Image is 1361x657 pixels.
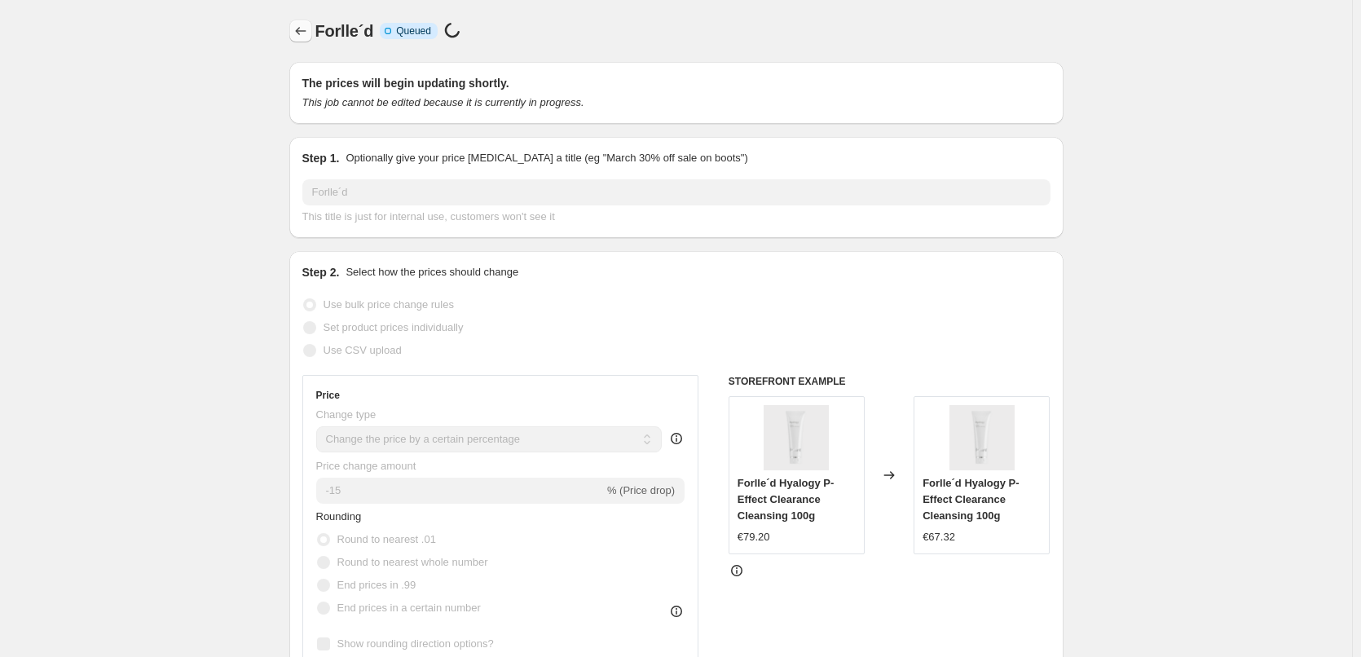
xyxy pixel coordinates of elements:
[923,531,955,543] span: €67.32
[302,264,340,280] h2: Step 2.
[337,602,481,614] span: End prices in a certain number
[346,150,747,166] p: Optionally give your price [MEDICAL_DATA] a title (eg "March 30% off sale on boots")
[316,389,340,402] h3: Price
[302,96,584,108] i: This job cannot be edited because it is currently in progress.
[324,321,464,333] span: Set product prices individually
[324,344,402,356] span: Use CSV upload
[337,637,494,650] span: Show rounding direction options?
[764,405,829,470] img: forlled-hyalogy-p-effect-clearance-cleansing-100g-253499_80x.png
[315,22,374,40] span: Forlle´d
[668,430,685,447] div: help
[302,179,1050,205] input: 30% off holiday sale
[396,24,431,37] span: Queued
[346,264,518,280] p: Select how the prices should change
[324,298,454,311] span: Use bulk price change rules
[289,20,312,42] button: Price change jobs
[316,408,377,421] span: Change type
[738,531,770,543] span: €79.20
[949,405,1015,470] img: forlled-hyalogy-p-effect-clearance-cleansing-100g-253499_80x.png
[316,478,604,504] input: -15
[738,477,834,522] span: Forlle´d Hyalogy P-Effect Clearance Cleansing 100g
[337,556,488,568] span: Round to nearest whole number
[302,75,1050,91] h2: The prices will begin updating shortly.
[302,210,555,223] span: This title is just for internal use, customers won't see it
[337,579,416,591] span: End prices in .99
[923,477,1019,522] span: Forlle´d Hyalogy P-Effect Clearance Cleansing 100g
[607,484,675,496] span: % (Price drop)
[337,533,436,545] span: Round to nearest .01
[302,150,340,166] h2: Step 1.
[729,375,1050,388] h6: STOREFRONT EXAMPLE
[316,510,362,523] span: Rounding
[316,460,416,472] span: Price change amount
